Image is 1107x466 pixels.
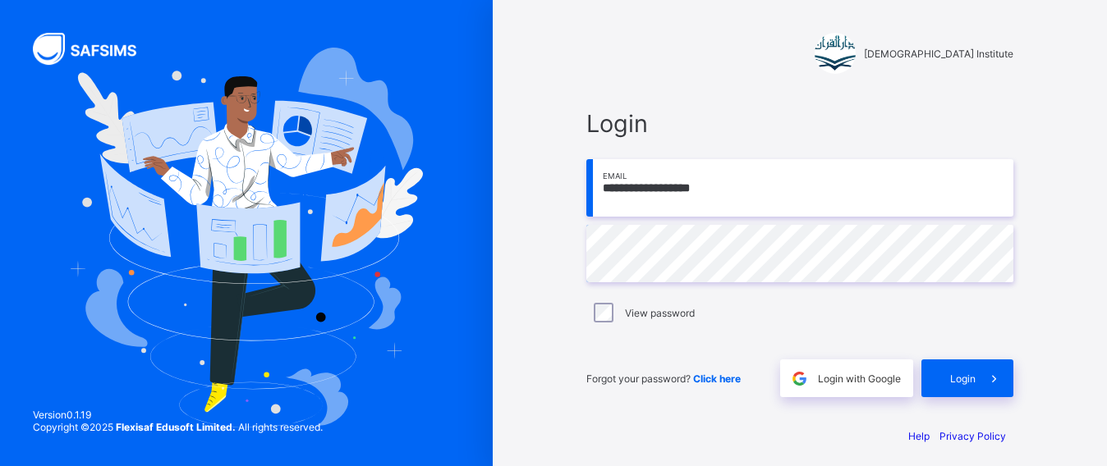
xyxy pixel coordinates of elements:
[33,33,156,65] img: SAFSIMS Logo
[116,421,236,433] strong: Flexisaf Edusoft Limited.
[33,421,323,433] span: Copyright © 2025 All rights reserved.
[693,372,741,385] a: Click here
[939,430,1006,442] a: Privacy Policy
[950,372,976,385] span: Login
[790,369,809,388] img: google.396cfc9801f0270233282035f929180a.svg
[908,430,930,442] a: Help
[864,48,1013,60] span: [DEMOGRAPHIC_DATA] Institute
[625,307,695,319] label: View password
[33,409,323,421] span: Version 0.1.19
[70,48,424,427] img: Hero Image
[586,109,1013,138] span: Login
[818,372,901,385] span: Login with Google
[586,372,741,385] span: Forgot your password?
